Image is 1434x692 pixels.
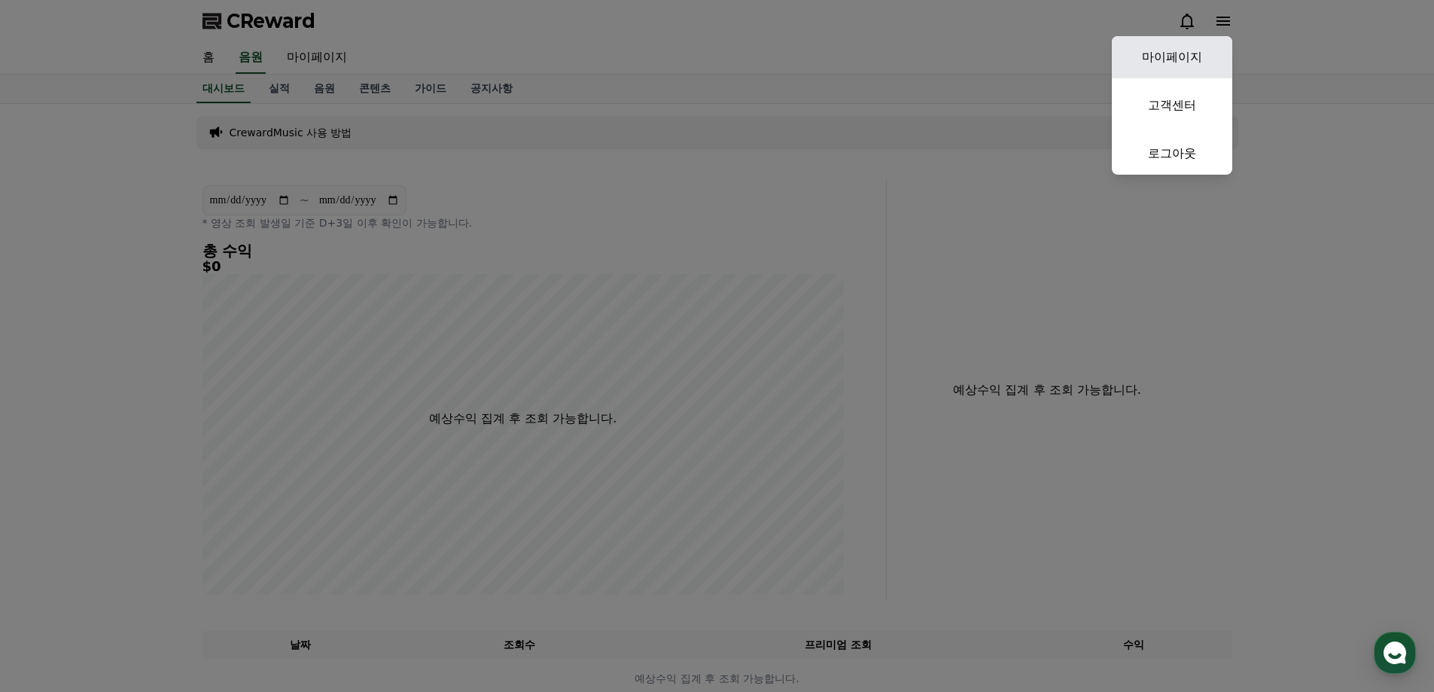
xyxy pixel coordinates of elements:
[1112,84,1232,127] a: 고객센터
[138,501,156,513] span: 대화
[194,477,289,515] a: 설정
[5,477,99,515] a: 홈
[99,477,194,515] a: 대화
[1112,36,1232,78] a: 마이페이지
[1112,133,1232,175] a: 로그아웃
[47,500,56,512] span: 홈
[1112,36,1232,175] button: 마이페이지 고객센터 로그아웃
[233,500,251,512] span: 설정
